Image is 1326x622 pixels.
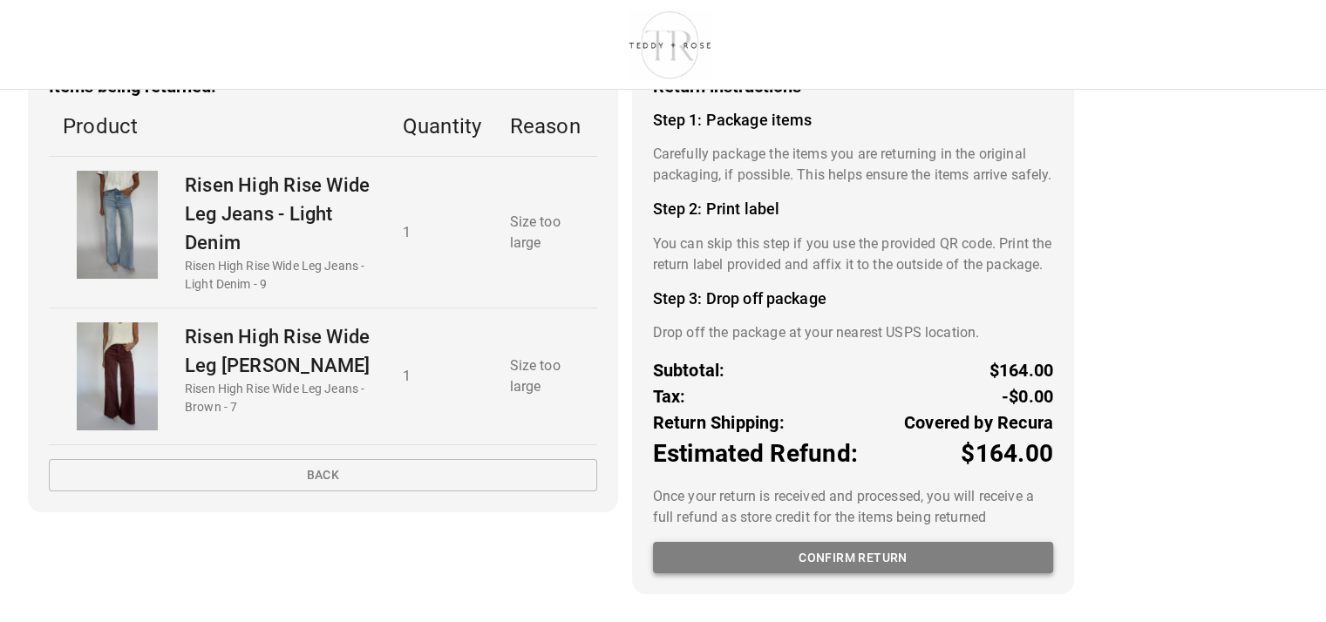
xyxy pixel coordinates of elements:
p: $164.00 [989,357,1053,383]
p: 1 [403,222,482,243]
p: Covered by Recura [904,409,1053,436]
img: shop-teddyrose.myshopify.com-d93983e8-e25b-478f-b32e-9430bef33fdd [621,7,719,82]
p: Carefully package the items you are returning in the original packaging, if possible. This helps ... [653,144,1053,186]
p: Reason [509,111,582,142]
p: Tax: [653,383,686,409]
h4: Step 1: Package items [653,111,1053,130]
p: Quantity [403,111,482,142]
p: 1 [403,366,482,387]
h4: Step 2: Print label [653,199,1053,219]
p: Estimated Refund: [653,436,858,472]
h4: Step 3: Drop off package [653,289,1053,308]
p: Subtotal: [653,357,725,383]
p: Size too large [509,355,582,397]
p: Once your return is received and processed, you will receive a full refund as store credit for th... [653,486,1053,528]
p: You can skip this step if you use the provided QR code. Print the return label provided and affix... [653,233,1053,275]
p: -$0.00 [1002,383,1053,409]
p: $164.00 [961,436,1053,472]
p: Product [63,111,375,142]
p: Drop off the package at your nearest USPS location. [653,322,1053,343]
p: Size too large [509,212,582,254]
p: Risen High Rise Wide Leg Jeans - Light Denim - 9 [185,257,375,294]
p: Risen High Rise Wide Leg Jeans - Light Denim [185,171,375,257]
p: Risen High Rise Wide Leg [PERSON_NAME] [185,322,375,380]
p: Risen High Rise Wide Leg Jeans - Brown - 7 [185,380,375,416]
p: Return Shipping: [653,409,785,436]
button: Back [49,459,597,491]
button: Confirm return [653,542,1053,574]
